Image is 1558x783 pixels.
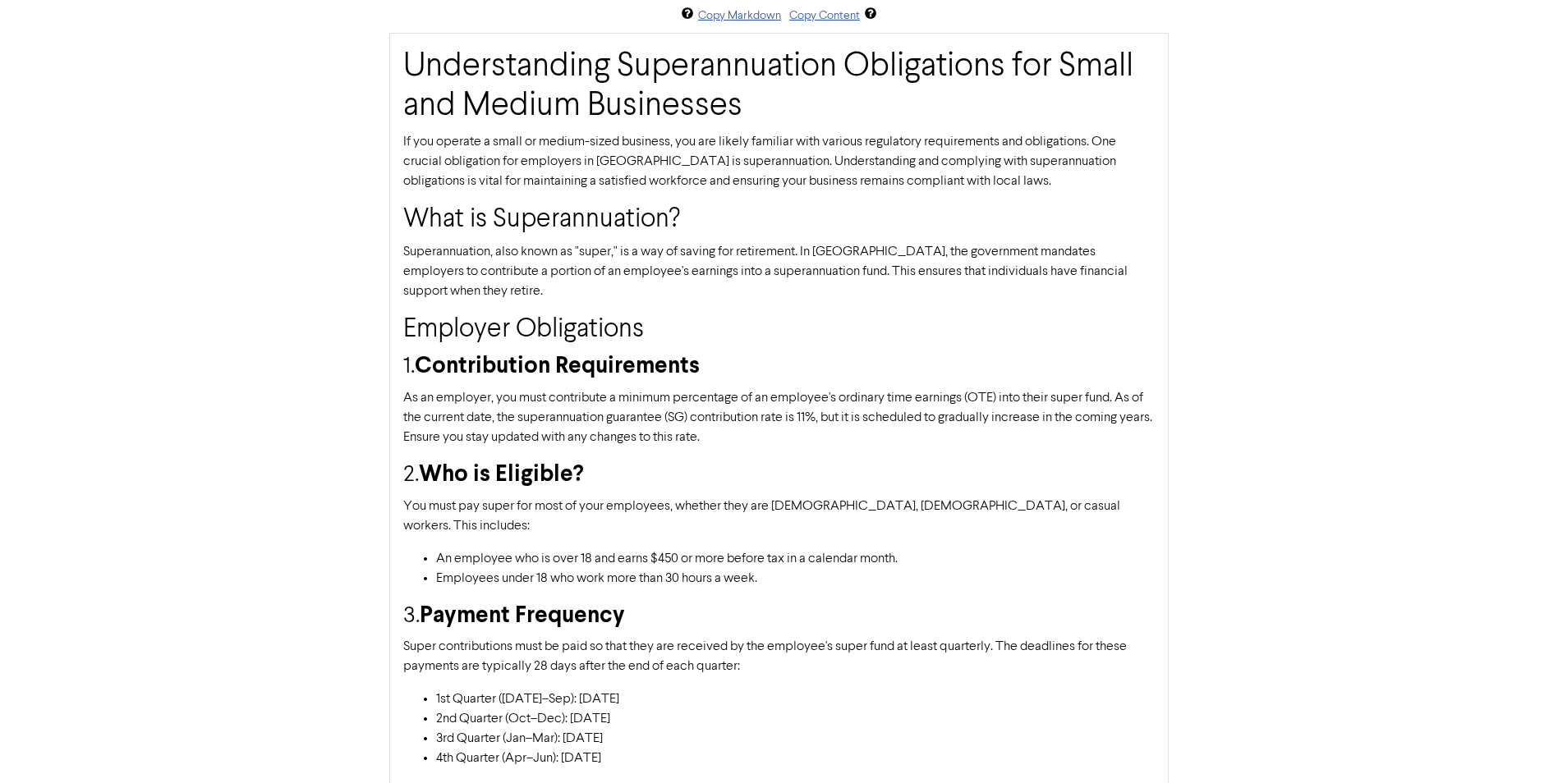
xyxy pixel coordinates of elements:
[436,709,1155,729] li: 2nd Quarter (Oct–Dec): [DATE]
[788,7,861,25] button: Copy Content
[415,351,700,380] strong: Contribution Requirements
[403,388,1155,447] p: As an employer, you must contribute a minimum percentage of an employee's ordinary time earnings ...
[403,497,1155,536] p: You must pay super for most of your employees, whether they are [DEMOGRAPHIC_DATA], [DEMOGRAPHIC_...
[697,7,782,25] button: Copy Markdown
[403,314,1155,346] h2: Employer Obligations
[436,689,1155,709] li: 1st Quarter ([DATE]–Sep): [DATE]
[403,602,1155,631] h3: 3.
[403,637,1155,676] p: Super contributions must be paid so that they are received by the employee's super fund at least ...
[403,460,1155,490] h3: 2.
[403,132,1155,191] p: If you operate a small or medium-sized business, you are likely familiar with various regulatory ...
[419,460,583,488] strong: Who is Eligible?
[403,352,1155,382] h3: 1.
[420,601,625,630] strong: Payment Frequency
[436,749,1155,768] li: 4th Quarter (Apr–Jun): [DATE]
[436,729,1155,749] li: 3rd Quarter (Jan–Mar): [DATE]
[403,47,1155,126] h1: Understanding Superannuation Obligations for Small and Medium Businesses
[436,569,1155,588] li: Employees under 18 who work more than 30 hours a week.
[403,242,1155,301] p: Superannuation, also known as "super," is a way of saving for retirement. In [GEOGRAPHIC_DATA], t...
[1190,123,1558,783] iframe: Chat Widget
[403,204,1155,236] h2: What is Superannuation?
[436,549,1155,569] li: An employee who is over 18 and earns $450 or more before tax in a calendar month.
